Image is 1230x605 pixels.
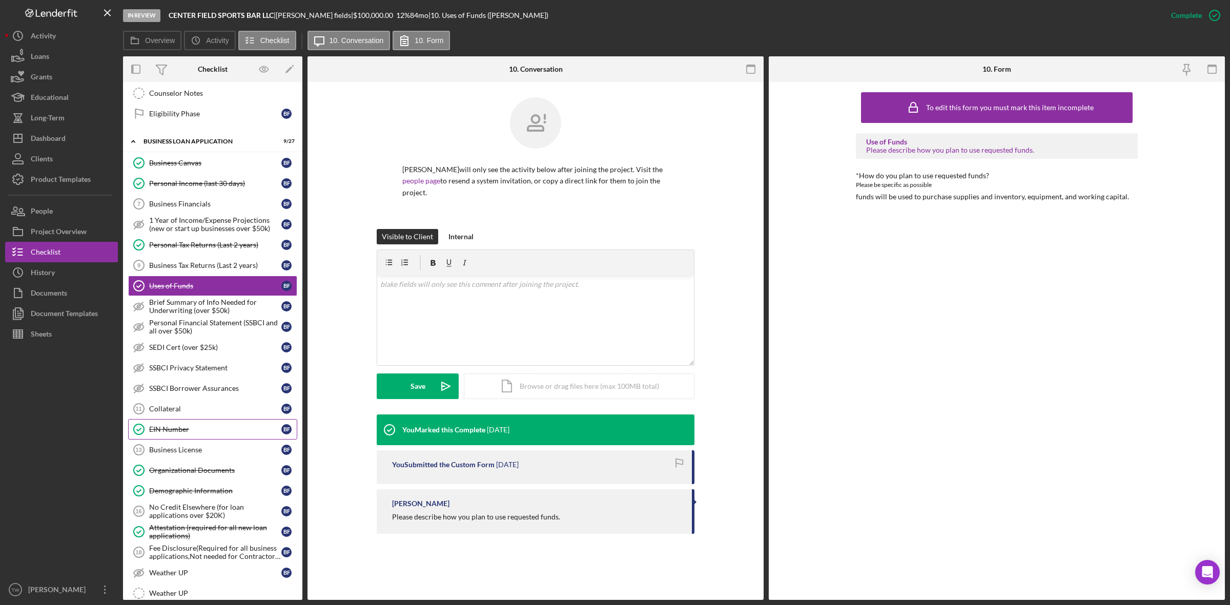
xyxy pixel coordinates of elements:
div: Loans [31,46,49,69]
b: CENTER FIELD SPORTS BAR LLC [169,11,274,19]
div: Personal Financial Statement (SSBCI and all over $50k) [149,319,281,335]
button: Save [377,373,459,399]
a: Product Templates [5,169,118,190]
button: Clients [5,149,118,169]
p: [PERSON_NAME] will only see the activity below after joining the project. Visit the to resend a s... [402,164,669,198]
tspan: 11 [135,406,141,412]
tspan: 13 [135,447,141,453]
div: 84 mo [410,11,428,19]
div: Weather UP [149,589,297,597]
button: Activity [184,31,235,50]
div: Project Overview [31,221,87,244]
a: 9Business Tax Returns (Last 2 years)bf [128,255,297,276]
button: Educational [5,87,118,108]
a: Uses of Fundsbf [128,276,297,296]
button: Internal [443,229,479,244]
a: 13Business Licensebf [128,440,297,460]
div: Checklist [198,65,228,73]
div: No Credit Elsewhere (for loan applications over $20K) [149,503,281,519]
div: 10. Conversation [509,65,563,73]
div: SSBCI Borrower Assurances [149,384,281,392]
div: [PERSON_NAME] fields | [276,11,353,19]
div: Please describe how you plan to use requested funds. [392,513,560,521]
div: Personal Income (last 30 days) [149,179,281,187]
a: Weather UPbf [128,562,297,583]
a: Business Canvasbf [128,153,297,173]
div: [PERSON_NAME] [392,499,449,508]
div: b f [281,281,292,291]
a: 1 Year of Income/Expense Projections (new or start up businesses over $50k)bf [128,214,297,235]
div: b f [281,506,292,516]
div: b f [281,219,292,230]
button: Long-Term [5,108,118,128]
a: EIN Numberbf [128,419,297,440]
a: 11Collateralbf [128,399,297,419]
a: 16No Credit Elsewhere (for loan applications over $20K)bf [128,501,297,521]
div: Internal [448,229,474,244]
div: Organizational Documents [149,466,281,474]
div: b f [281,199,292,209]
a: Demographic Informationbf [128,481,297,501]
a: Personal Financial Statement (SSBCI and all over $50k)bf [128,317,297,337]
div: Grants [31,67,52,90]
div: Counselor Notes [149,89,297,97]
div: b f [281,240,292,250]
label: 10. Conversation [330,36,384,45]
div: b f [281,363,292,373]
div: Business Tax Returns (Last 2 years) [149,261,281,269]
div: Collateral [149,405,281,413]
a: 7Business Financialsbf [128,194,297,214]
div: In Review [123,9,160,22]
div: b f [281,109,292,119]
a: Eligibility Phasebf [128,103,297,124]
div: Business License [149,446,281,454]
div: b f [281,178,292,189]
time: 2025-08-18 15:15 [496,461,519,469]
div: b f [281,383,292,393]
tspan: 9 [137,262,140,268]
div: BUSINESS LOAN APPLICATION [143,138,269,144]
div: b f [281,568,292,578]
div: You Marked this Complete [402,426,485,434]
div: Fee Disclosure(Required for all business applications,Not needed for Contractor loans) [149,544,281,560]
div: 10. Form [982,65,1011,73]
div: Use of Funds [866,138,1127,146]
div: *How do you plan to use requested funds? [856,172,1138,180]
div: SEDI Cert (over $25k) [149,343,281,351]
button: TW[PERSON_NAME] [5,579,118,600]
div: | [169,11,276,19]
div: Attestation (required for all new loan applications) [149,524,281,540]
div: History [31,262,55,285]
button: 10. Conversation [307,31,391,50]
div: Complete [1171,5,1202,26]
div: Save [411,373,425,399]
button: History [5,262,118,283]
button: Sheets [5,324,118,344]
div: EIN Number [149,425,281,433]
button: Activity [5,26,118,46]
tspan: 16 [135,508,141,514]
div: b f [281,260,292,270]
button: Visible to Client [377,229,438,244]
div: Checklist [31,242,60,265]
button: Grants [5,67,118,87]
div: To edit this form you must mark this item incomplete [926,103,1094,112]
button: Dashboard [5,128,118,149]
button: Checklist [5,242,118,262]
a: SEDI Cert (over $25k)bf [128,337,297,358]
div: Activity [31,26,56,49]
div: Demographic Information [149,487,281,495]
div: b f [281,404,292,414]
label: 10. Form [415,36,443,45]
button: Loans [5,46,118,67]
a: SSBCI Borrower Assurancesbf [128,378,297,399]
a: People [5,201,118,221]
div: Product Templates [31,169,91,192]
